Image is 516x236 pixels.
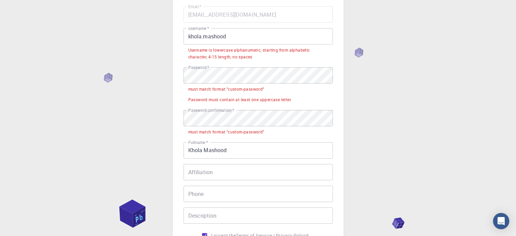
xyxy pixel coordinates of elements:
[188,65,209,70] label: Password
[188,86,264,93] div: must match format "custom-password"
[188,25,209,31] label: username
[188,4,201,10] label: Email
[188,96,291,103] div: Password must contain at least one uppercase letter
[188,107,234,113] label: Password confirmation
[188,140,208,145] label: Fullname
[493,213,509,229] div: Open Intercom Messenger
[188,129,264,135] div: must match format "custom-password"
[188,47,328,60] div: Username is lowercase alphanumeric, starting from alphabetic character, 4-15 length, no spaces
